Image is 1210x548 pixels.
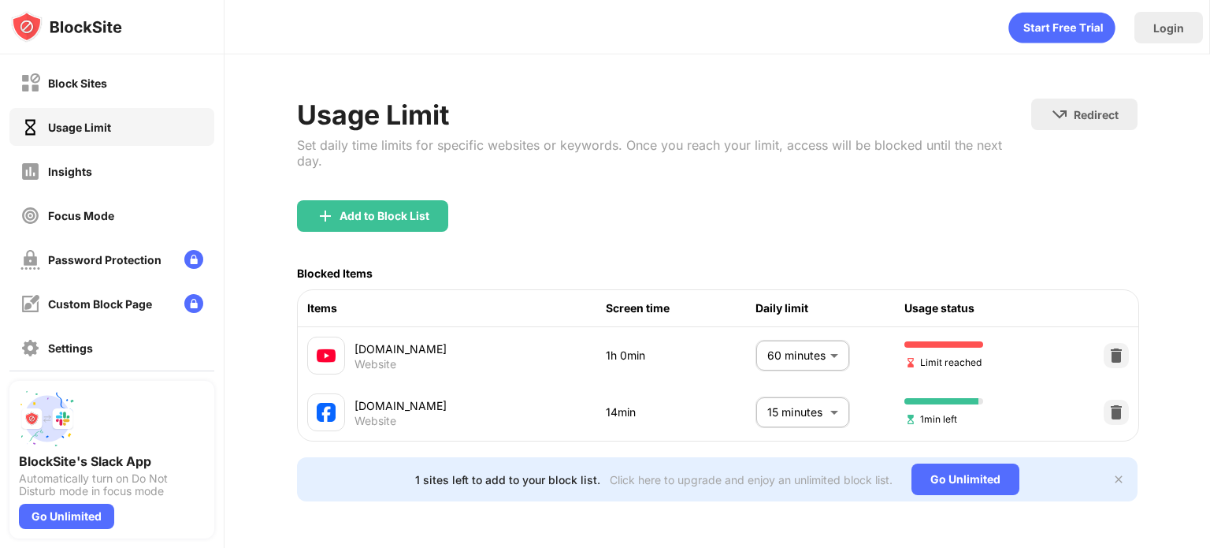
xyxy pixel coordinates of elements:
[911,464,1019,495] div: Go Unlimited
[20,73,40,93] img: block-off.svg
[606,347,755,364] div: 1h 0min
[20,250,40,270] img: password-protection-off.svg
[904,355,982,370] span: Limit reached
[904,413,917,426] img: hourglass-set.svg
[11,11,122,43] img: logo-blocksite.svg
[904,300,1054,317] div: Usage status
[19,390,76,447] img: push-slack.svg
[48,165,92,178] div: Insights
[297,267,373,280] div: Blocked Items
[1112,473,1125,486] img: x-button.svg
[48,297,152,311] div: Custom Block Page
[1008,12,1115,43] div: animation
[354,414,396,428] div: Website
[606,300,755,317] div: Screen time
[904,356,917,369] img: hourglass-end.svg
[48,209,114,222] div: Focus Mode
[20,294,40,314] img: customize-block-page-off.svg
[317,346,336,365] img: favicons
[184,294,203,313] img: lock-menu.svg
[354,341,606,357] div: [DOMAIN_NAME]
[48,76,107,90] div: Block Sites
[297,137,1031,169] div: Set daily time limits for specific websites or keywords. Once you reach your limit, access will b...
[19,472,205,498] div: Automatically turn on Do Not Disturb mode in focus mode
[354,397,606,414] div: [DOMAIN_NAME]
[354,357,396,371] div: Website
[20,206,40,226] img: focus-off.svg
[904,412,957,427] span: 1min left
[1074,108,1119,121] div: Redirect
[606,404,755,421] div: 14min
[415,473,600,486] div: 1 sites left to add to your block list.
[307,300,606,317] div: Items
[317,403,336,422] img: favicons
[48,341,93,355] div: Settings
[20,117,40,137] img: time-usage-on.svg
[297,99,1031,131] div: Usage Limit
[1153,21,1184,35] div: Login
[610,473,893,486] div: Click here to upgrade and enjoy an unlimited block list.
[20,338,40,358] img: settings-off.svg
[184,250,203,269] img: lock-menu.svg
[767,404,824,421] p: 15 minutes
[755,300,905,317] div: Daily limit
[48,121,111,134] div: Usage Limit
[20,162,40,181] img: insights-off.svg
[340,210,429,222] div: Add to Block List
[19,453,205,469] div: BlockSite's Slack App
[767,347,824,364] p: 60 minutes
[19,504,114,529] div: Go Unlimited
[48,253,161,267] div: Password Protection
